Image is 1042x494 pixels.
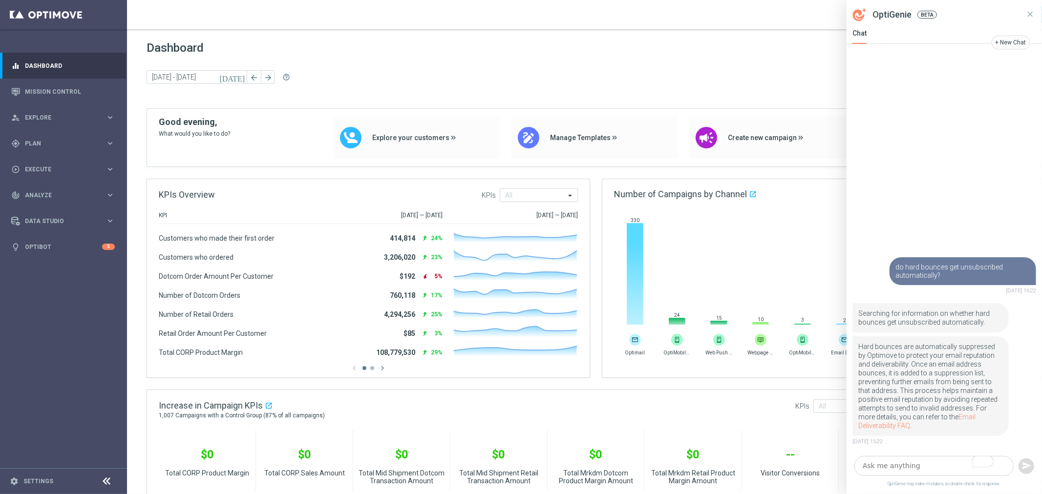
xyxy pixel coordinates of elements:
span: Explore [25,115,106,121]
button: lightbulb Optibot 5 [11,243,115,251]
a: Optibot [25,234,102,260]
i: gps_fixed [11,139,20,148]
span: BETA [917,11,937,19]
a: Email Deliverability FAQ [858,413,976,430]
p: Hard bounces are automatically suppressed by Optimove to protect your email reputation and delive... [858,342,1003,430]
button: track_changes Analyze keyboard_arrow_right [11,191,115,199]
i: play_circle_outline [11,165,20,174]
i: keyboard_arrow_right [106,113,115,122]
a: Settings [23,478,53,484]
textarea: To enrich screen reader interactions, please activate Accessibility in Grammarly extension settings [854,456,1014,476]
svg: OptiGenie Icon [853,8,867,21]
i: settings [10,477,19,486]
i: keyboard_arrow_right [106,139,115,148]
span: Execute [25,166,106,172]
div: Optibot [11,234,115,260]
button: person_search Explore keyboard_arrow_right [11,114,115,122]
div: Chat [852,29,867,44]
div: Data Studio [11,217,106,226]
div: do hard bounces get unsubscribed automatically? [890,257,1036,286]
span: OptiGenie may make mistakes, so double-check its response. [847,480,1042,494]
button: gps_fixed Plan keyboard_arrow_right [11,140,115,147]
p: Searching for information on whether hard bounces get unsubscribed automatically. [858,309,1003,327]
a: Dashboard [25,53,115,79]
div: Dashboard [11,53,115,79]
i: equalizer [11,62,20,70]
button: play_circle_outline Execute keyboard_arrow_right [11,165,115,173]
button: Mission Control [11,88,115,96]
div: Execute [11,165,106,174]
i: keyboard_arrow_right [106,190,115,200]
a: Mission Control [25,79,115,104]
div: 5 [102,244,115,250]
span: Analyze [25,192,106,198]
button: equalizer Dashboard [11,62,115,70]
span: Plan [25,141,106,146]
div: Mission Control [11,79,115,104]
i: keyboard_arrow_right [106,216,115,226]
div: [DATE] 15:22 [852,438,1009,446]
i: keyboard_arrow_right [106,165,115,174]
button: Data Studio keyboard_arrow_right [11,217,115,225]
div: Analyze [11,191,106,200]
div: [DATE] 16:22 [890,287,1036,295]
div: + New Chat [996,39,1026,47]
div: Explore [11,113,106,122]
i: lightbulb [11,243,20,251]
div: Plan [11,139,106,148]
span: Data Studio [25,218,106,224]
i: person_search [11,113,20,122]
i: track_changes [11,191,20,200]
